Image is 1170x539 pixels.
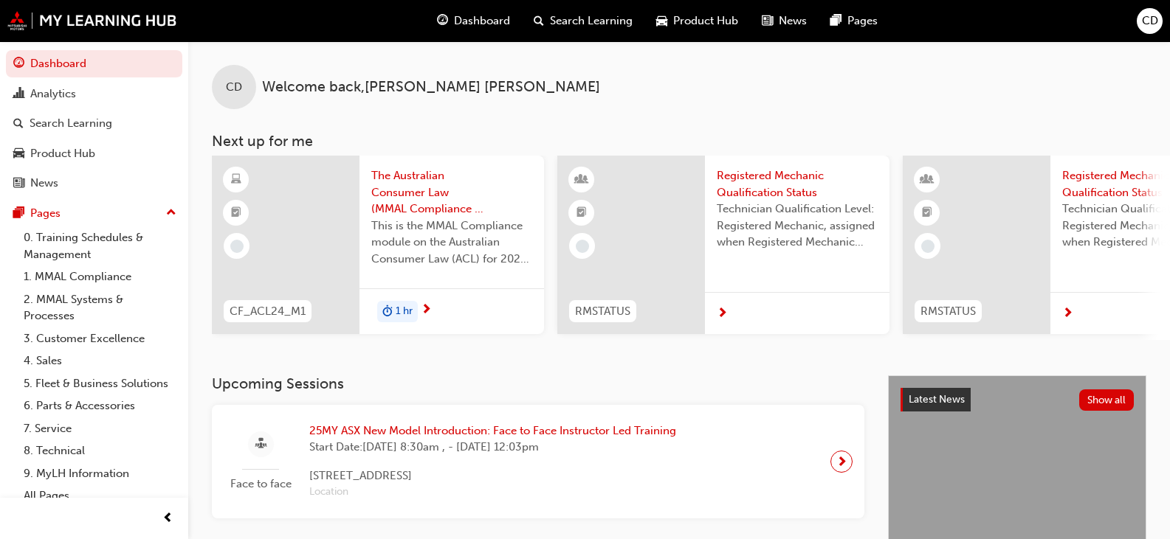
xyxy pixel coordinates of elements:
[13,88,24,101] span: chart-icon
[371,167,532,218] span: The Australian Consumer Law (MMAL Compliance - 2024)
[396,303,413,320] span: 1 hr
[309,439,676,456] span: Start Date: [DATE] 8:30am , - [DATE] 12:03pm
[1079,389,1135,411] button: Show all
[13,207,24,220] span: pages-icon
[226,79,242,96] span: CD
[230,303,306,320] span: CF_ACL24_M1
[922,170,932,189] span: learningResourceType_INSTRUCTOR_LED-icon
[550,13,633,29] span: Search Learning
[30,205,61,222] div: Pages
[717,167,878,201] span: Registered Mechanic Qualification Status
[6,110,182,137] a: Search Learning
[921,240,935,253] span: learningRecordVerb_NONE-icon
[421,304,432,317] span: next-icon
[18,484,182,507] a: All Pages
[437,12,448,30] span: guage-icon
[18,417,182,440] a: 7. Service
[1142,13,1158,29] span: CD
[717,307,728,321] span: next-icon
[231,170,241,189] span: learningResourceType_ELEARNING-icon
[425,6,522,36] a: guage-iconDashboard
[255,435,266,453] span: sessionType_FACE_TO_FACE-icon
[224,476,297,493] span: Face to face
[909,393,965,406] span: Latest News
[13,177,24,190] span: news-icon
[454,13,510,29] span: Dashboard
[18,439,182,462] a: 8. Technical
[6,47,182,200] button: DashboardAnalyticsSearch LearningProduct HubNews
[166,204,176,223] span: up-icon
[6,200,182,227] button: Pages
[309,422,676,439] span: 25MY ASX New Model Introduction: Face to Face Instructor Led Training
[901,388,1134,411] a: Latest NewsShow all
[922,204,932,223] span: booktick-icon
[13,58,24,71] span: guage-icon
[162,510,173,528] span: prev-icon
[577,204,587,223] span: booktick-icon
[13,117,24,131] span: search-icon
[18,226,182,265] a: 0. Training Schedules & Management
[576,240,589,253] span: learningRecordVerb_NONE-icon
[577,170,587,189] span: learningResourceType_INSTRUCTOR_LED-icon
[18,350,182,372] a: 4. Sales
[309,484,676,501] span: Location
[224,417,853,507] a: Face to face25MY ASX New Model Introduction: Face to Face Instructor Led TrainingStart Date:[DATE...
[534,12,544,30] span: search-icon
[30,175,58,192] div: News
[920,303,976,320] span: RMSTATUS
[6,50,182,77] a: Dashboard
[819,6,889,36] a: pages-iconPages
[6,170,182,197] a: News
[212,375,864,392] h3: Upcoming Sessions
[522,6,644,36] a: search-iconSearch Learning
[18,288,182,327] a: 2. MMAL Systems & Processes
[673,13,738,29] span: Product Hub
[836,451,847,472] span: next-icon
[1137,8,1163,34] button: CD
[557,156,889,334] a: RMSTATUSRegistered Mechanic Qualification StatusTechnician Qualification Level: Registered Mechan...
[188,133,1170,150] h3: Next up for me
[762,12,773,30] span: news-icon
[830,12,842,30] span: pages-icon
[18,265,182,288] a: 1. MMAL Compliance
[212,156,544,334] a: CF_ACL24_M1The Australian Consumer Law (MMAL Compliance - 2024)This is the MMAL Compliance module...
[382,302,393,321] span: duration-icon
[30,86,76,102] div: Analytics
[779,13,807,29] span: News
[656,12,667,30] span: car-icon
[6,140,182,167] a: Product Hub
[13,147,24,161] span: car-icon
[575,303,630,320] span: RMSTATUS
[6,80,182,108] a: Analytics
[750,6,819,36] a: news-iconNews
[18,327,182,350] a: 3. Customer Excellence
[717,201,878,251] span: Technician Qualification Level: Registered Mechanic, assigned when Registered Mechanic modules ha...
[230,240,244,253] span: learningRecordVerb_NONE-icon
[262,79,600,96] span: Welcome back , [PERSON_NAME] [PERSON_NAME]
[1062,307,1073,321] span: next-icon
[644,6,750,36] a: car-iconProduct Hub
[309,467,676,484] span: [STREET_ADDRESS]
[30,145,95,162] div: Product Hub
[30,115,112,132] div: Search Learning
[18,462,182,485] a: 9. MyLH Information
[847,13,878,29] span: Pages
[18,394,182,417] a: 6. Parts & Accessories
[371,218,532,268] span: This is the MMAL Compliance module on the Australian Consumer Law (ACL) for 2024. Complete this m...
[231,204,241,223] span: booktick-icon
[18,372,182,395] a: 5. Fleet & Business Solutions
[7,11,177,30] img: mmal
